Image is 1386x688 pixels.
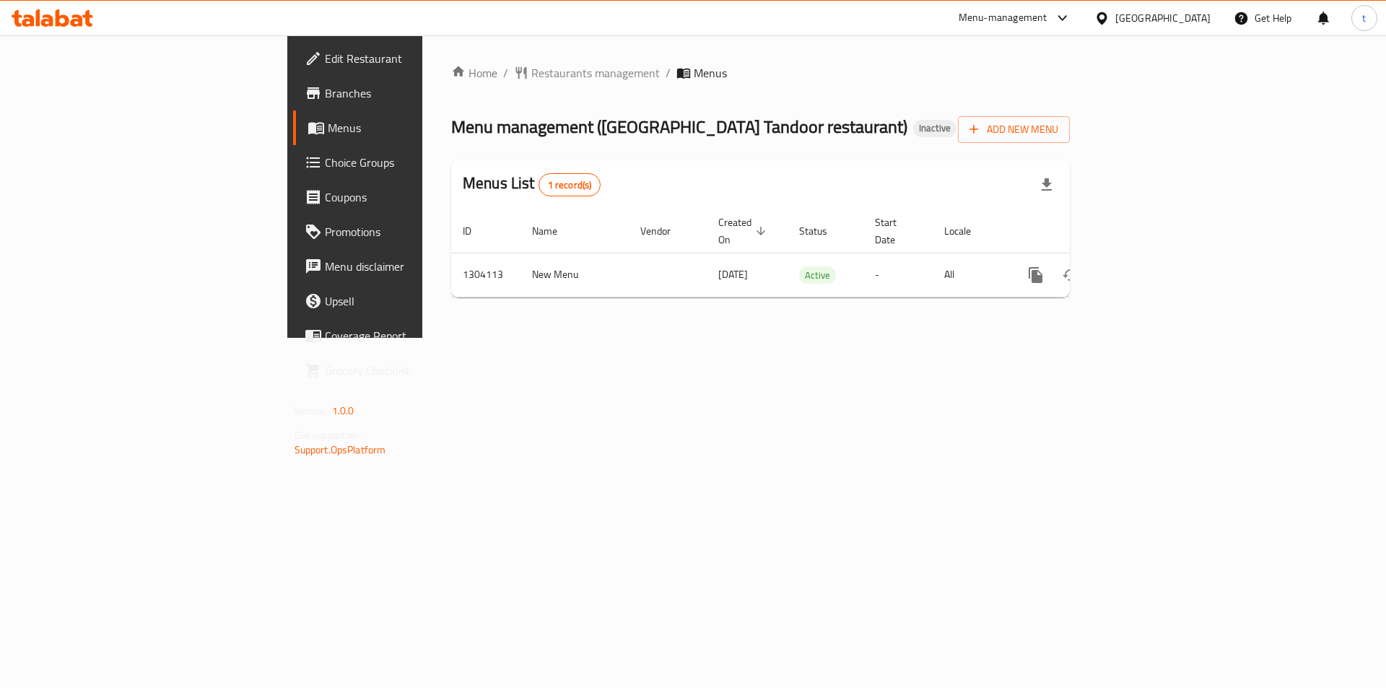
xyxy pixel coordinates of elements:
span: Branches [325,84,507,102]
span: Version: [295,401,330,420]
a: Branches [293,76,519,110]
span: Start Date [875,214,915,248]
span: Menus [694,64,727,82]
span: Menus [328,119,507,136]
a: Edit Restaurant [293,41,519,76]
div: [GEOGRAPHIC_DATA] [1115,10,1211,26]
span: Choice Groups [325,154,507,171]
button: Add New Menu [958,116,1070,143]
div: Inactive [913,120,956,137]
div: Active [799,266,836,284]
span: Active [799,267,836,284]
div: Total records count [539,173,601,196]
span: Inactive [913,122,956,134]
div: Export file [1029,167,1064,202]
span: Get support on: [295,426,361,445]
span: Status [799,222,846,240]
td: - [863,253,933,297]
span: t [1362,10,1366,26]
a: Menu disclaimer [293,249,519,284]
span: Promotions [325,223,507,240]
span: ID [463,222,490,240]
td: All [933,253,1007,297]
span: Created On [718,214,770,248]
a: Restaurants management [514,64,660,82]
td: New Menu [520,253,629,297]
span: Vendor [640,222,689,240]
a: Support.OpsPlatform [295,440,386,459]
span: 1.0.0 [332,401,354,420]
span: Menu management ( [GEOGRAPHIC_DATA] Tandoor restaurant ) [451,110,907,143]
a: Choice Groups [293,145,519,180]
button: Change Status [1053,258,1088,292]
a: Grocery Checklist [293,353,519,388]
table: enhanced table [451,209,1169,297]
li: / [666,64,671,82]
span: Coupons [325,188,507,206]
span: Grocery Checklist [325,362,507,379]
h2: Menus List [463,173,601,196]
a: Menus [293,110,519,145]
span: Edit Restaurant [325,50,507,67]
a: Coverage Report [293,318,519,353]
button: more [1019,258,1053,292]
span: Name [532,222,576,240]
a: Coupons [293,180,519,214]
th: Actions [1007,209,1169,253]
a: Upsell [293,284,519,318]
span: Restaurants management [531,64,660,82]
span: 1 record(s) [539,178,601,192]
a: Promotions [293,214,519,249]
span: Menu disclaimer [325,258,507,275]
div: Menu-management [959,9,1047,27]
span: Locale [944,222,990,240]
span: Add New Menu [969,121,1058,139]
span: Upsell [325,292,507,310]
nav: breadcrumb [451,64,1070,82]
span: [DATE] [718,265,748,284]
span: Coverage Report [325,327,507,344]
